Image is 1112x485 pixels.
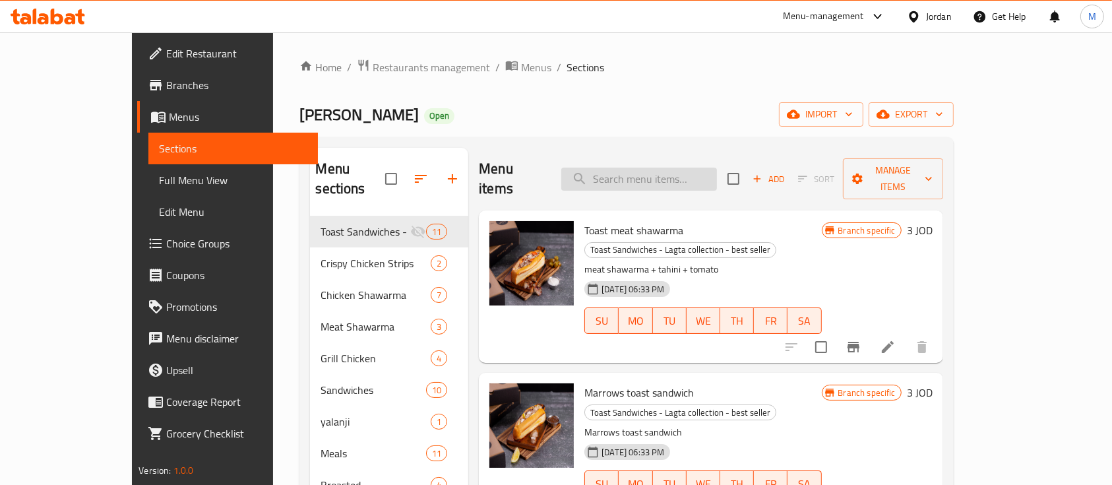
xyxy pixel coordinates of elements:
[431,321,447,333] span: 3
[720,307,754,334] button: TH
[779,102,863,127] button: import
[907,383,933,402] h6: 3 JOD
[427,447,447,460] span: 11
[321,287,431,303] div: Chicken Shawarma
[907,221,933,240] h6: 3 JOD
[833,387,901,399] span: Branch specific
[166,362,307,378] span: Upsell
[431,414,447,430] div: items
[321,382,426,398] span: Sandwiches
[166,331,307,346] span: Menu disclaimer
[166,236,307,251] span: Choice Groups
[321,414,431,430] span: yalanji
[137,291,318,323] a: Promotions
[489,221,574,306] img: Toast meat shawarma
[426,224,447,240] div: items
[880,339,896,355] a: Edit menu item
[619,307,652,334] button: MO
[426,382,447,398] div: items
[310,216,468,247] div: Toast Sandwiches - Lagta collection - best seller11
[747,169,789,189] span: Add item
[321,255,431,271] span: Crispy Chicken Strips
[759,311,782,331] span: FR
[310,247,468,279] div: Crispy Chicken Strips2
[596,446,669,459] span: [DATE] 06:33 PM
[567,59,604,75] span: Sections
[521,59,551,75] span: Menus
[596,283,669,296] span: [DATE] 06:33 PM
[373,59,490,75] span: Restaurants management
[495,59,500,75] li: /
[833,224,901,237] span: Branch specific
[687,307,720,334] button: WE
[424,110,454,121] span: Open
[584,242,776,258] div: Toast Sandwiches - Lagta collection - best seller
[431,416,447,428] span: 1
[137,38,318,69] a: Edit Restaurant
[431,287,447,303] div: items
[299,100,419,129] span: [PERSON_NAME]
[166,394,307,410] span: Coverage Report
[653,307,687,334] button: TU
[427,384,447,397] span: 10
[431,289,447,302] span: 7
[410,224,426,240] svg: Inactive section
[584,383,694,403] span: Marrows toast sandwich
[747,169,789,189] button: Add
[159,141,307,156] span: Sections
[137,386,318,418] a: Coverage Report
[489,383,574,468] img: Marrows toast sandwich
[321,319,431,335] span: Meat Shawarma
[431,350,447,366] div: items
[137,101,318,133] a: Menus
[906,331,938,363] button: delete
[148,133,318,164] a: Sections
[148,164,318,196] a: Full Menu View
[169,109,307,125] span: Menus
[357,59,490,76] a: Restaurants management
[424,108,454,124] div: Open
[159,204,307,220] span: Edit Menu
[310,374,468,406] div: Sandwiches10
[561,168,717,191] input: search
[310,279,468,311] div: Chicken Shawarma7
[148,196,318,228] a: Edit Menu
[137,418,318,449] a: Grocery Checklist
[505,59,551,76] a: Menus
[584,261,821,278] p: meat shawarma + tahini + tomato
[793,311,816,331] span: SA
[315,159,385,199] h2: Menu sections
[838,331,869,363] button: Branch-specific-item
[879,106,943,123] span: export
[159,172,307,188] span: Full Menu View
[139,462,171,479] span: Version:
[658,311,681,331] span: TU
[310,311,468,342] div: Meat Shawarma3
[754,307,788,334] button: FR
[427,226,447,238] span: 11
[584,424,821,441] p: Marrows toast sandwich
[789,106,853,123] span: import
[726,311,749,331] span: TH
[166,46,307,61] span: Edit Restaurant
[557,59,561,75] li: /
[1088,9,1096,24] span: M
[590,311,613,331] span: SU
[585,405,776,420] span: Toast Sandwiches - Lagta collection - best seller
[321,224,410,240] div: Toast Sandwiches - Lagta collection - best seller
[166,267,307,283] span: Coupons
[692,311,715,331] span: WE
[431,352,447,365] span: 4
[624,311,647,331] span: MO
[431,319,447,335] div: items
[807,333,835,361] span: Select to update
[720,165,747,193] span: Select section
[299,59,953,76] nav: breadcrumb
[584,307,619,334] button: SU
[584,220,683,240] span: Toast meat shawarma
[437,163,468,195] button: Add section
[310,406,468,437] div: yalanji1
